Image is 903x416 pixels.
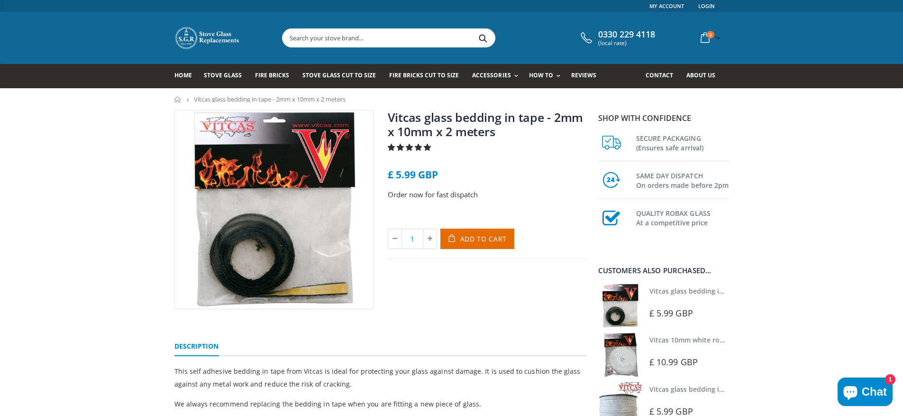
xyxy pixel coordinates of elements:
[598,267,729,274] div: Customers also purchased...
[174,365,587,390] p: This self adhesive bedding in tape from Vitcas is ideal for protecting your glass against damage....
[649,356,698,368] span: £ 10.99 GBP
[473,29,494,47] button: Search
[389,64,466,88] a: Fire Bricks Cut To Size
[204,71,242,79] span: Stove Glass
[636,169,729,190] h3: SAME DAY DISPATCH On orders made before 2pm
[255,71,289,79] span: Fire Bricks
[388,109,584,139] a: Vitcas glass bedding in tape - 2mm x 10mm x 2 meters
[646,64,680,88] a: Contact
[578,29,655,46] a: 0330 229 4118 (local rate)
[598,29,655,40] span: 0330 229 4118
[174,398,587,410] p: We always recommend replacing the bedding in tape when you are fitting a new piece of glass.
[571,71,596,79] span: Reviews
[571,64,603,88] a: Reviews
[255,64,296,88] a: Fire Bricks
[649,307,693,319] span: £ 5.99 GBP
[388,168,438,181] span: £ 5.99 GBP
[598,284,642,328] img: Vitcas stove glass bedding in tape
[697,28,722,47] a: 0
[174,64,199,88] a: Home
[529,64,565,88] a: How To
[388,142,433,152] span: 4.85 stars
[460,234,507,243] span: Add to Cart
[598,333,642,377] img: Vitcas white rope, glue and gloves kit 10mm
[440,229,515,249] button: Add to Cart
[174,26,241,50] img: Stove Glass Replacement
[174,96,182,102] a: Home
[302,64,383,88] a: Stove Glass Cut To Size
[302,71,376,79] span: Stove Glass Cut To Size
[686,64,722,88] a: About us
[472,71,511,79] span: Accessories
[174,337,219,356] a: Description
[636,207,729,228] h3: QUALITY ROBAX GLASS At a competitive price
[649,287,826,296] a: Vitcas glass bedding in tape - 2mm x 10mm x 2 meters
[686,71,715,79] span: About us
[472,64,522,88] a: Accessories
[194,95,346,103] span: Vitcas glass bedding in tape - 2mm x 10mm x 2 meters
[646,71,673,79] span: Contact
[707,31,714,38] span: 0
[283,29,601,47] input: Search your stove brand...
[636,132,729,153] h3: SECURE PACKAGING (Ensures safe arrival)
[598,40,655,46] span: (local rate)
[835,378,895,408] inbox-online-store-chat: Shopify online store chat
[529,71,553,79] span: How To
[204,64,249,88] a: Stove Glass
[175,111,373,309] img: vitcas-stove-tape-self-adhesive-black_800x_crop_center.jpg
[649,335,835,344] a: Vitcas 10mm white rope kit - includes rope seal and glue!
[649,385,851,394] a: Vitcas glass bedding in tape - 2mm x 15mm x 2 meters (White)
[388,189,587,200] p: Order now for fast dispatch
[598,112,729,124] p: Shop with confidence
[174,71,192,79] span: Home
[389,71,459,79] span: Fire Bricks Cut To Size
